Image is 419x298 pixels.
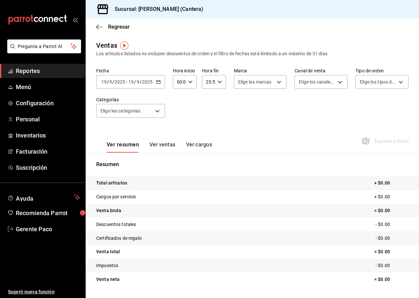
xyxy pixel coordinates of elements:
[150,141,176,153] button: Ver ventas
[16,131,80,140] span: Inventarios
[8,288,80,295] span: Sugerir nueva función
[173,68,197,73] label: Hora inicio
[96,207,121,214] p: Venta bruta
[142,79,153,85] input: ----
[16,209,80,217] span: Recomienda Parrot
[109,79,112,85] input: --
[16,115,80,124] span: Personal
[18,43,71,50] span: Pregunta a Parrot AI
[107,79,109,85] span: /
[96,161,408,168] p: Resumen
[7,39,81,53] button: Pregunta a Parrot AI
[136,79,140,85] input: --
[355,68,408,73] label: Tipo de orden
[134,79,136,85] span: /
[5,48,81,55] a: Pregunta a Parrot AI
[374,248,408,255] p: = $0.00
[96,40,117,50] div: Ventas
[120,41,128,50] img: Tooltip marker
[360,79,396,85] span: Elige los tipos de orden
[72,17,78,22] button: open_drawer_menu
[140,79,142,85] span: /
[16,147,80,156] span: Facturación
[186,141,212,153] button: Ver cargos
[100,108,141,114] span: Elige las categorías
[16,225,80,234] span: Gerente Paco
[96,221,136,228] p: Descuentos totales
[126,79,127,85] span: -
[376,221,408,228] p: - $0.00
[96,68,165,73] label: Fecha
[108,24,130,30] span: Regresar
[112,79,114,85] span: /
[16,193,71,201] span: Ayuda
[96,276,120,283] p: Venta neta
[299,79,335,85] span: Elige los canales de venta
[107,141,139,153] button: Ver resumen
[202,68,226,73] label: Hora fin
[109,5,203,13] h3: Sucursal: [PERSON_NAME] (Cantera)
[376,235,408,242] p: - $0.00
[96,248,120,255] p: Venta total
[96,24,130,30] button: Regresar
[238,79,272,85] span: Elige las marcas
[374,180,408,186] p: + $0.00
[96,50,408,57] div: Los artículos listados no incluyen descuentos de orden y el filtro de fechas está limitado a un m...
[107,141,212,153] div: navigation tabs
[128,79,134,85] input: --
[374,207,408,214] p: = $0.00
[96,262,118,269] p: Impuestos
[114,79,126,85] input: ----
[374,193,408,200] p: + $0.00
[96,193,136,200] p: Cargos por servicio
[96,97,165,102] label: Categorías
[96,235,142,242] p: Certificados de regalo
[96,180,127,186] p: Total artículos
[16,163,80,172] span: Suscripción
[234,68,287,73] label: Marca
[376,262,408,269] p: - $0.00
[16,83,80,91] span: Menú
[374,276,408,283] p: = $0.00
[101,79,107,85] input: --
[16,99,80,108] span: Configuración
[294,68,348,73] label: Canal de venta
[16,66,80,75] span: Reportes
